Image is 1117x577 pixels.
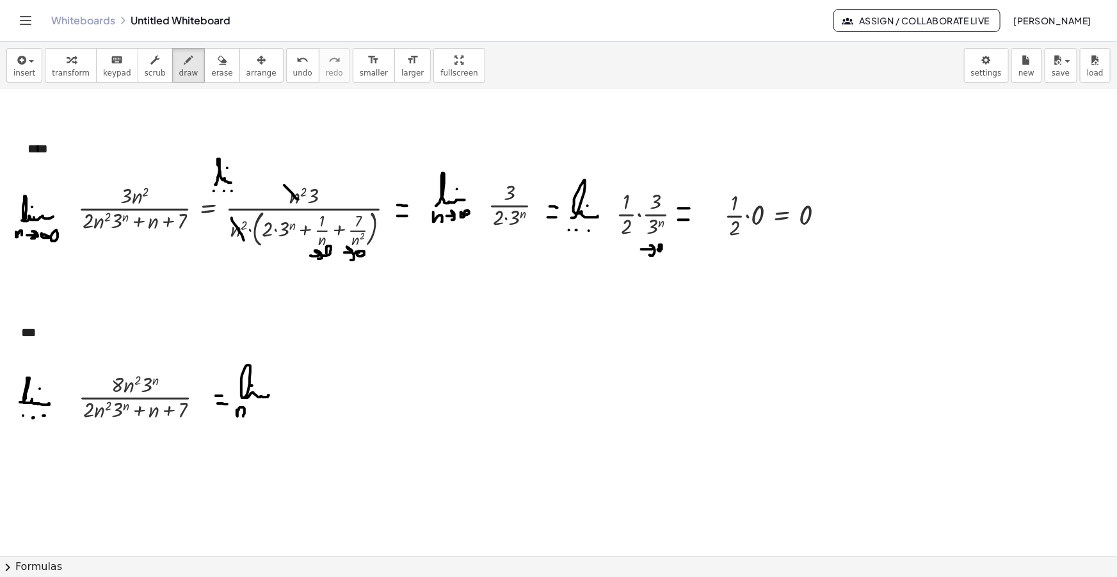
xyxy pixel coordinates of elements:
[833,9,1000,32] button: Assign / Collaborate Live
[401,69,424,77] span: larger
[394,48,431,83] button: format_sizelarger
[246,69,277,77] span: arrange
[328,53,341,68] i: redo
[326,69,343,77] span: redo
[964,48,1009,83] button: settings
[353,48,395,83] button: format_sizesmaller
[1018,69,1034,77] span: new
[367,53,380,68] i: format_size
[138,48,173,83] button: scrub
[13,69,35,77] span: insert
[52,69,90,77] span: transform
[211,69,232,77] span: erase
[1011,48,1042,83] button: new
[844,15,990,26] span: Assign / Collaborate Live
[360,69,388,77] span: smaller
[1052,69,1070,77] span: save
[103,69,131,77] span: keypad
[145,69,166,77] span: scrub
[6,48,42,83] button: insert
[406,53,419,68] i: format_size
[96,48,138,83] button: keyboardkeypad
[1003,9,1102,32] button: [PERSON_NAME]
[286,48,319,83] button: undoundo
[433,48,485,83] button: fullscreen
[440,69,478,77] span: fullscreen
[204,48,239,83] button: erase
[1080,48,1111,83] button: load
[293,69,312,77] span: undo
[172,48,205,83] button: draw
[1087,69,1104,77] span: load
[296,53,309,68] i: undo
[319,48,350,83] button: redoredo
[1013,15,1091,26] span: [PERSON_NAME]
[45,48,97,83] button: transform
[239,48,284,83] button: arrange
[179,69,198,77] span: draw
[51,14,115,27] a: Whiteboards
[971,69,1002,77] span: settings
[111,53,123,68] i: keyboard
[1045,48,1077,83] button: save
[15,10,36,31] button: Toggle navigation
